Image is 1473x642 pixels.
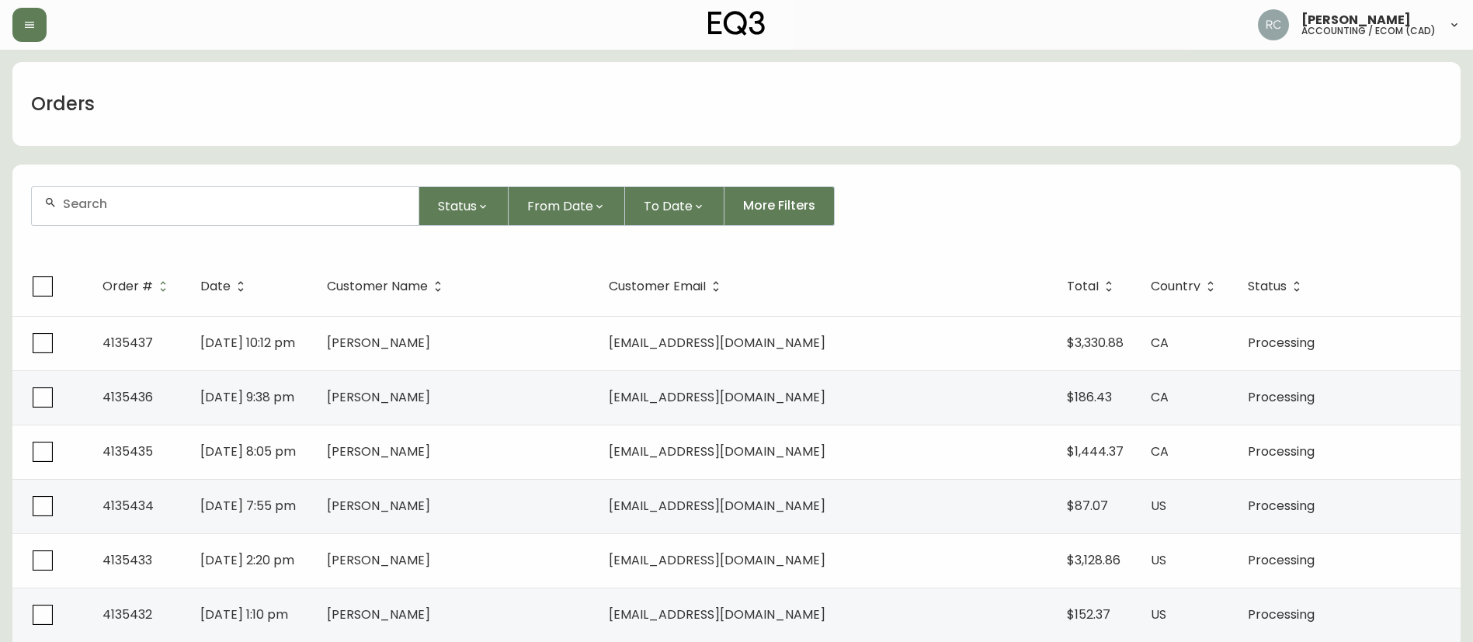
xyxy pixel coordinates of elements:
[1301,26,1436,36] h5: accounting / ecom (cad)
[708,11,766,36] img: logo
[327,606,430,623] span: [PERSON_NAME]
[609,551,825,569] span: [EMAIL_ADDRESS][DOMAIN_NAME]
[102,279,173,293] span: Order #
[200,388,294,406] span: [DATE] 9:38 pm
[1258,9,1289,40] img: f4ba4e02bd060be8f1386e3ca455bd0e
[1067,606,1110,623] span: $152.37
[327,442,430,460] span: [PERSON_NAME]
[609,282,706,291] span: Customer Email
[644,196,693,216] span: To Date
[1248,551,1315,569] span: Processing
[200,497,296,515] span: [DATE] 7:55 pm
[1151,497,1166,515] span: US
[1067,282,1099,291] span: Total
[1067,279,1119,293] span: Total
[609,334,825,352] span: [EMAIL_ADDRESS][DOMAIN_NAME]
[102,551,152,569] span: 4135433
[102,388,153,406] span: 4135436
[1067,551,1120,569] span: $3,128.86
[1248,388,1315,406] span: Processing
[1248,497,1315,515] span: Processing
[1248,442,1315,460] span: Processing
[1248,279,1307,293] span: Status
[200,334,295,352] span: [DATE] 10:12 pm
[327,497,430,515] span: [PERSON_NAME]
[743,197,815,214] span: More Filters
[1151,282,1200,291] span: Country
[200,279,251,293] span: Date
[200,282,231,291] span: Date
[327,282,428,291] span: Customer Name
[419,186,509,226] button: Status
[1248,334,1315,352] span: Processing
[63,196,406,211] input: Search
[31,91,95,117] h1: Orders
[1067,497,1108,515] span: $87.07
[327,334,430,352] span: [PERSON_NAME]
[1151,388,1169,406] span: CA
[102,497,154,515] span: 4135434
[438,196,477,216] span: Status
[1067,334,1124,352] span: $3,330.88
[609,497,825,515] span: [EMAIL_ADDRESS][DOMAIN_NAME]
[609,388,825,406] span: [EMAIL_ADDRESS][DOMAIN_NAME]
[102,606,152,623] span: 4135432
[102,282,153,291] span: Order #
[327,551,430,569] span: [PERSON_NAME]
[102,334,153,352] span: 4135437
[1151,279,1221,293] span: Country
[1151,606,1166,623] span: US
[1067,442,1124,460] span: $1,444.37
[609,442,825,460] span: [EMAIL_ADDRESS][DOMAIN_NAME]
[625,186,724,226] button: To Date
[1067,388,1112,406] span: $186.43
[609,606,825,623] span: [EMAIL_ADDRESS][DOMAIN_NAME]
[527,196,593,216] span: From Date
[1301,14,1411,26] span: [PERSON_NAME]
[724,186,835,226] button: More Filters
[327,388,430,406] span: [PERSON_NAME]
[200,606,288,623] span: [DATE] 1:10 pm
[200,551,294,569] span: [DATE] 2:20 pm
[327,279,448,293] span: Customer Name
[1151,551,1166,569] span: US
[609,279,726,293] span: Customer Email
[200,442,296,460] span: [DATE] 8:05 pm
[1248,282,1287,291] span: Status
[1151,442,1169,460] span: CA
[102,442,153,460] span: 4135435
[1151,334,1169,352] span: CA
[1248,606,1315,623] span: Processing
[509,186,625,226] button: From Date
